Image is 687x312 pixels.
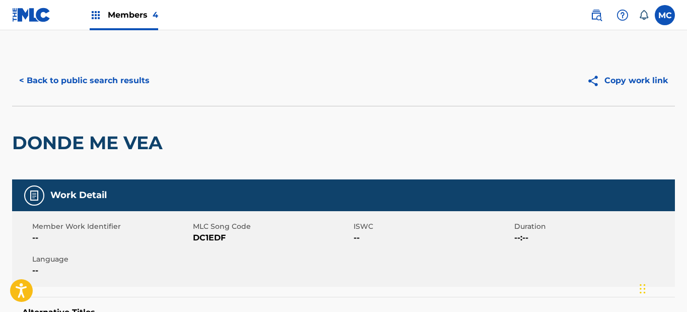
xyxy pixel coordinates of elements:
[28,190,40,202] img: Work Detail
[32,265,190,277] span: --
[32,232,190,244] span: --
[32,254,190,265] span: Language
[12,8,51,22] img: MLC Logo
[637,264,687,312] iframe: Chat Widget
[50,190,107,201] h5: Work Detail
[514,232,672,244] span: --:--
[655,5,675,25] div: User Menu
[640,274,646,304] div: Drag
[590,9,602,21] img: search
[580,68,675,93] button: Copy work link
[586,5,606,25] a: Public Search
[153,10,158,20] span: 4
[108,9,158,21] span: Members
[659,183,687,266] iframe: Resource Center
[639,10,649,20] div: Notifications
[616,9,629,21] img: help
[12,68,157,93] button: < Back to public search results
[514,221,672,232] span: Duration
[354,221,512,232] span: ISWC
[587,75,604,87] img: Copy work link
[32,221,190,232] span: Member Work Identifier
[612,5,633,25] div: Help
[354,232,512,244] span: --
[193,232,351,244] span: DC1EDF
[193,221,351,232] span: MLC Song Code
[12,132,168,154] h2: DONDE ME VEA
[90,9,102,21] img: Top Rightsholders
